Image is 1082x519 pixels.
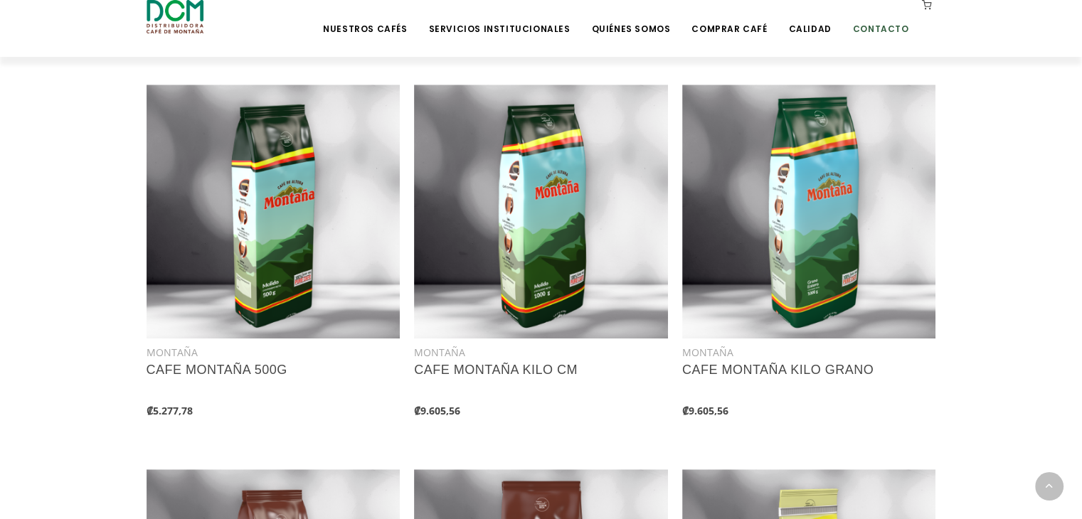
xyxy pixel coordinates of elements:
a: CAFE MONTAÑA 500G [147,363,287,377]
a: Nuestros Cafés [314,1,415,35]
a: Quiénes Somos [583,1,679,35]
div: MONTAÑA [682,344,936,360]
img: Shop product image! [682,85,936,338]
a: Contacto [844,1,918,35]
div: MONTAÑA [414,344,668,360]
a: Comprar Café [683,1,775,35]
img: Shop product image! [414,85,668,338]
a: Calidad [780,1,839,35]
div: MONTAÑA [147,344,401,360]
b: ₡5.277,78 [147,404,193,417]
a: CAFE MONTAÑA KILO GRANO [682,363,874,377]
a: CAFE MONTAÑA KILO CM [414,363,578,377]
b: ₡9.605,56 [414,404,460,417]
a: Servicios Institucionales [420,1,578,35]
img: Shop product image! [147,85,401,338]
b: ₡9.605,56 [682,404,728,417]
